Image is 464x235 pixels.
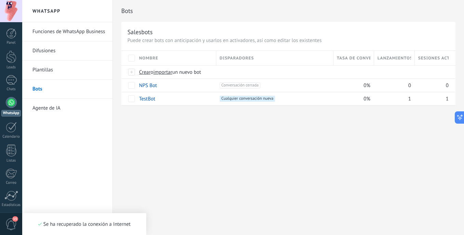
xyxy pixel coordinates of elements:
[446,96,449,102] span: 1
[415,79,449,92] div: 0
[220,55,254,61] span: Disparadores
[333,92,371,105] div: 0%
[127,28,153,36] div: Salesbots
[22,80,112,99] li: Bots
[1,87,21,92] div: Chats
[139,96,155,102] a: TestBot
[1,158,21,163] div: Listas
[1,65,21,70] div: Leads
[38,221,131,227] div: Se ha recuperado la conexión a Internet
[408,96,411,102] span: 1
[32,22,106,41] a: Funciones de WhatsApp Business
[32,99,106,118] a: Agente de IA
[418,55,449,61] span: Sesiones activas
[374,66,411,79] div: Bots
[139,82,157,89] a: NPS Bot
[139,55,158,61] span: Nombre
[415,66,449,79] div: Bots
[374,92,411,105] div: 1
[364,96,370,102] span: 0%
[220,96,275,102] span: Cualquier conversación nueva
[12,216,18,222] span: 15
[337,55,370,61] span: Tasa de conversión
[172,69,201,75] span: un nuevo bot
[22,22,112,41] li: Funciones de WhatsApp Business
[22,41,112,60] li: Difusiones
[121,4,455,18] h2: Bots
[374,79,411,92] div: 0
[333,79,371,92] div: 0%
[446,82,449,89] span: 0
[22,99,112,117] li: Agente de IA
[378,55,411,61] span: Lanzamientos totales
[364,82,370,89] span: 0%
[415,92,449,105] div: 1
[127,37,449,44] p: Puede crear bots con anticipación y usarlos en activadores, así como editar los existentes
[1,41,21,45] div: Panel
[153,69,173,75] span: importar
[139,69,151,75] span: Crear
[1,135,21,139] div: Calendario
[22,60,112,80] li: Plantillas
[1,110,21,116] div: WhatsApp
[408,82,411,89] span: 0
[1,203,21,207] div: Estadísticas
[32,80,106,99] a: Bots
[151,69,153,75] span: o
[32,41,106,60] a: Difusiones
[32,60,106,80] a: Plantillas
[220,82,260,88] span: Conversación cerrada
[1,181,21,185] div: Correo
